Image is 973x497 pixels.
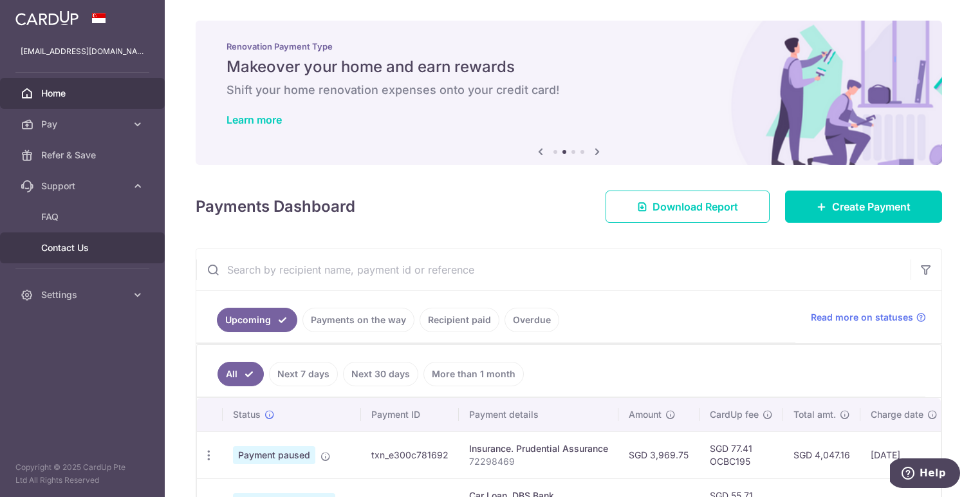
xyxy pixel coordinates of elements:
span: Home [41,87,126,100]
span: Download Report [653,199,738,214]
a: More than 1 month [423,362,524,386]
td: [DATE] [860,431,948,478]
span: Settings [41,288,126,301]
td: SGD 3,969.75 [618,431,700,478]
a: Payments on the way [302,308,414,332]
td: txn_e300c781692 [361,431,459,478]
a: Next 7 days [269,362,338,386]
span: Payment paused [233,446,315,464]
a: Overdue [505,308,559,332]
span: Amount [629,408,662,421]
a: All [218,362,264,386]
td: SGD 4,047.16 [783,431,860,478]
span: Refer & Save [41,149,126,162]
h5: Makeover your home and earn rewards [227,57,911,77]
span: CardUp fee [710,408,759,421]
a: Next 30 days [343,362,418,386]
span: FAQ [41,211,126,223]
span: Pay [41,118,126,131]
p: 72298469 [469,455,608,468]
input: Search by recipient name, payment id or reference [196,249,911,290]
h4: Payments Dashboard [196,195,355,218]
img: CardUp [15,10,79,26]
th: Payment details [459,398,618,431]
h6: Shift your home renovation expenses onto your credit card! [227,82,911,98]
img: Renovation banner [196,21,942,165]
a: Download Report [606,191,770,223]
span: Create Payment [832,199,911,214]
a: Create Payment [785,191,942,223]
span: Total amt. [793,408,836,421]
iframe: Opens a widget where you can find more information [890,458,960,491]
td: SGD 77.41 OCBC195 [700,431,783,478]
a: Upcoming [217,308,297,332]
span: Support [41,180,126,192]
span: Contact Us [41,241,126,254]
p: [EMAIL_ADDRESS][DOMAIN_NAME] [21,45,144,58]
th: Payment ID [361,398,459,431]
p: Renovation Payment Type [227,41,911,52]
span: Status [233,408,261,421]
a: Learn more [227,113,282,126]
span: Read more on statuses [811,311,913,324]
a: Read more on statuses [811,311,926,324]
span: Charge date [871,408,923,421]
a: Recipient paid [420,308,499,332]
div: Insurance. Prudential Assurance [469,442,608,455]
